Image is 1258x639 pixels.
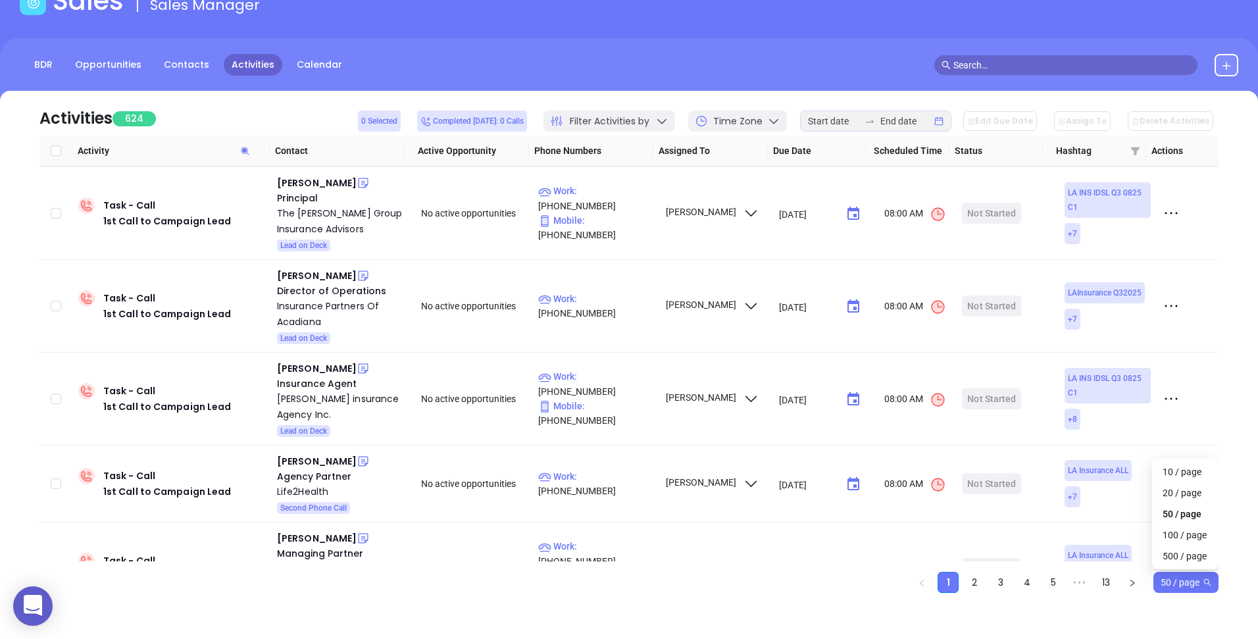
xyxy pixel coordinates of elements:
[103,290,232,322] div: Task - Call
[1096,573,1116,592] a: 13
[938,572,959,593] li: 1
[664,477,759,488] span: [PERSON_NAME]
[538,399,653,428] p: [PHONE_NUMBER]
[538,469,653,498] p: [PHONE_NUMBER]
[277,205,403,237] a: The [PERSON_NAME] Group Insurance Advisors
[1146,136,1209,166] th: Actions
[1069,572,1090,593] span: •••
[156,54,217,76] a: Contacts
[103,197,232,229] div: Task - Call
[538,369,653,398] p: [PHONE_NUMBER]
[1068,371,1147,400] span: LA INS IDSL Q3 0825 C1
[1068,312,1077,326] span: + 7
[538,294,577,304] span: Work :
[884,561,946,578] span: 08:00 AM
[779,478,835,492] input: MM/DD/YYYY
[538,471,577,482] span: Work :
[884,206,946,222] span: 08:00 AM
[1068,548,1128,563] span: LA Insurance ALL
[1068,463,1128,478] span: LA Insurance ALL
[280,424,327,438] span: Lead on Deck
[664,392,759,403] span: [PERSON_NAME]
[1054,111,1111,131] button: Assign To
[867,136,949,166] th: Scheduled Time
[965,573,984,592] a: 2
[1155,524,1216,546] div: 100 / page
[1056,143,1125,158] span: Hashtag
[1155,503,1216,524] div: 50 / page
[361,114,397,128] span: 0 Selected
[39,107,113,130] div: Activities
[1069,572,1090,593] li: Next 5 Pages
[942,61,951,70] span: search
[1155,482,1216,503] div: 20 / page
[865,116,875,126] span: swap-right
[884,299,946,315] span: 08:00 AM
[421,299,528,313] div: No active opportunities
[865,116,875,126] span: to
[1095,572,1117,593] li: 13
[967,388,1016,409] div: Not Started
[990,572,1011,593] li: 3
[768,136,867,166] th: Due Date
[884,476,946,493] span: 08:00 AM
[1163,507,1208,521] div: 50 / page
[991,573,1011,592] a: 3
[277,268,357,284] div: [PERSON_NAME]
[26,54,61,76] a: BDR
[277,175,357,191] div: [PERSON_NAME]
[277,191,403,205] div: Principal
[664,299,759,310] span: [PERSON_NAME]
[1163,549,1208,563] div: 500 / page
[538,371,577,382] span: Work :
[529,136,653,166] th: Phone Numbers
[113,111,156,126] span: 624
[277,484,403,499] div: Life2Health
[538,541,577,551] span: Work :
[918,579,926,587] span: left
[570,115,649,128] span: Filter Activities by
[1017,573,1037,592] a: 4
[1068,186,1147,215] span: LA INS IDSL Q3 0825 C1
[664,207,759,217] span: [PERSON_NAME]
[277,376,403,391] div: Insurance Agent
[277,469,403,484] div: Agency Partner
[1153,572,1219,593] div: Page Size
[538,215,585,226] span: Mobile :
[967,473,1016,494] div: Not Started
[1163,465,1208,479] div: 10 / page
[967,203,1016,224] div: Not Started
[1128,579,1136,587] span: right
[103,383,232,415] div: Task - Call
[78,143,264,158] span: Activity
[1043,572,1064,593] li: 5
[421,392,528,406] div: No active opportunities
[277,298,403,330] a: Insurance Partners Of Acadiana
[103,306,232,322] div: 1st Call to Campaign Lead
[840,201,867,227] button: Choose date, selected date is Aug 25, 2025
[884,392,946,408] span: 08:00 AM
[967,295,1016,317] div: Not Started
[103,399,232,415] div: 1st Call to Campaign Lead
[840,386,867,413] button: Choose date, selected date is Aug 25, 2025
[1068,490,1077,504] span: + 7
[270,136,405,166] th: Contact
[538,186,577,196] span: Work :
[779,301,835,314] input: MM/DD/YYYY
[538,401,585,411] span: Mobile :
[103,213,232,229] div: 1st Call to Campaign Lead
[779,394,835,407] input: MM/DD/YYYY
[277,561,403,592] div: Jjl&W Insurance Consulting Firm, Llc
[103,484,232,499] div: 1st Call to Campaign Lead
[1122,572,1143,593] li: Next Page
[67,54,149,76] a: Opportunities
[911,572,932,593] li: Previous Page
[911,572,932,593] button: left
[1068,226,1077,241] span: + 7
[277,391,403,422] div: [PERSON_NAME] insurance Agency Inc.
[964,572,985,593] li: 2
[421,561,528,576] div: No active opportunities
[808,114,859,128] input: Start date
